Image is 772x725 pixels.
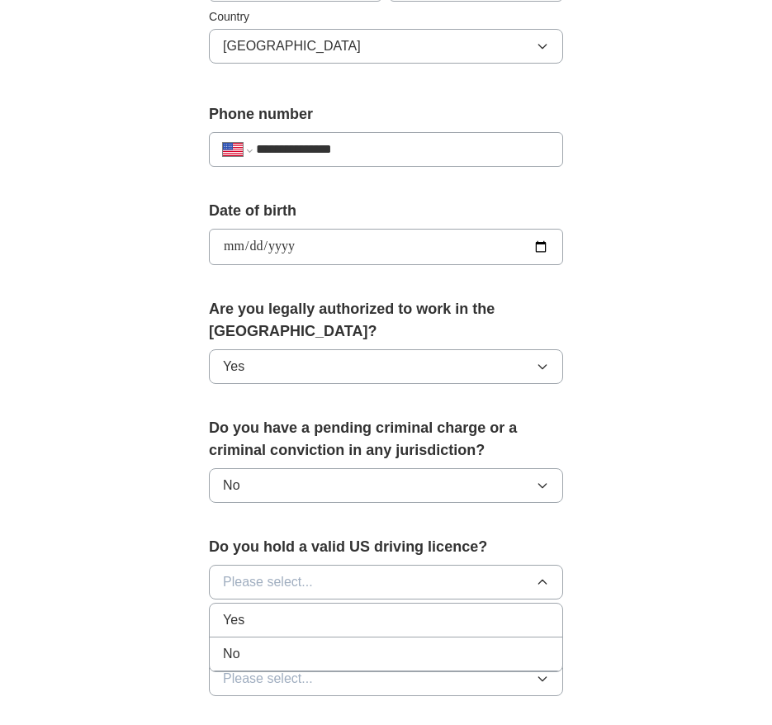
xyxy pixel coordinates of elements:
span: Yes [223,357,244,377]
button: Please select... [209,565,563,599]
span: Please select... [223,669,313,689]
button: Please select... [209,661,563,696]
span: No [223,476,239,495]
label: Phone number [209,103,563,126]
label: Date of birth [209,200,563,222]
span: Please select... [223,572,313,592]
label: Do you hold a valid US driving licence? [209,536,563,558]
span: Yes [223,610,244,630]
button: [GEOGRAPHIC_DATA] [209,29,563,64]
button: Yes [209,349,563,384]
label: Do you have a pending criminal charge or a criminal conviction in any jurisdiction? [209,417,563,462]
label: Country [209,8,563,26]
span: No [223,644,239,664]
span: [GEOGRAPHIC_DATA] [223,36,361,56]
label: Are you legally authorized to work in the [GEOGRAPHIC_DATA]? [209,298,563,343]
button: No [209,468,563,503]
